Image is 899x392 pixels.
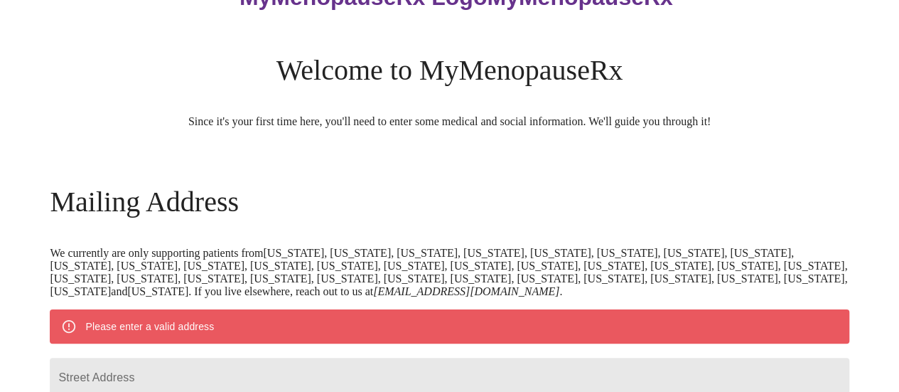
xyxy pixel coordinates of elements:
[373,285,559,297] em: [EMAIL_ADDRESS][DOMAIN_NAME]
[50,53,849,87] h3: Welcome to MyMenopauseRx
[85,314,214,339] div: Please enter a valid address
[50,115,849,128] p: Since it's your first time here, you'll need to enter some medical and social information. We'll ...
[50,247,849,298] p: We currently are only supporting patients from [US_STATE], [US_STATE], [US_STATE], [US_STATE], [U...
[50,185,849,218] h3: Mailing Address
